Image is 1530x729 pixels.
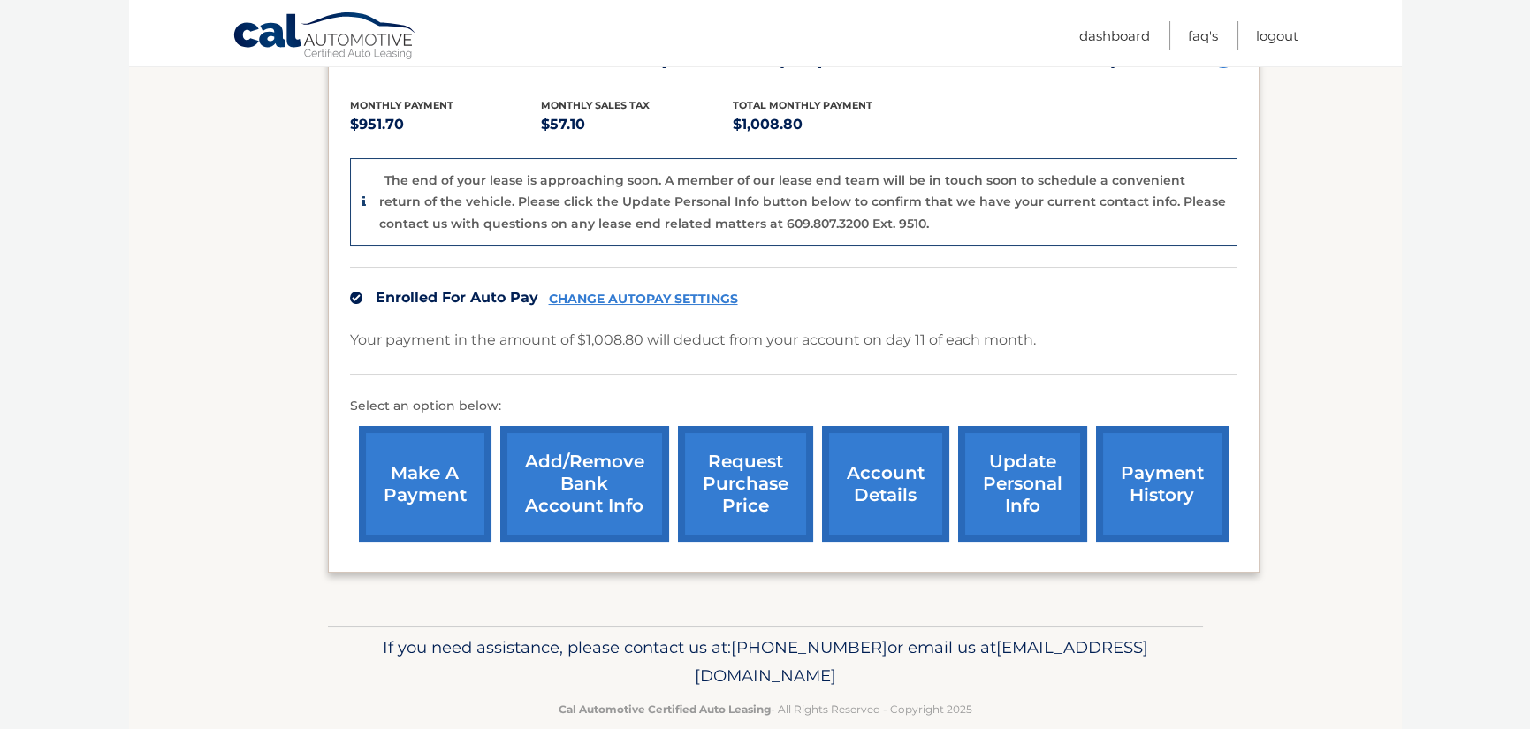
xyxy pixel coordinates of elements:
[1096,426,1229,542] a: payment history
[695,637,1148,686] span: [EMAIL_ADDRESS][DOMAIN_NAME]
[350,396,1237,417] p: Select an option below:
[350,99,453,111] span: Monthly Payment
[678,426,813,542] a: request purchase price
[1188,21,1218,50] a: FAQ's
[379,172,1226,232] p: The end of your lease is approaching soon. A member of our lease end team will be in touch soon t...
[232,11,418,63] a: Cal Automotive
[559,702,771,716] strong: Cal Automotive Certified Auto Leasing
[733,112,925,137] p: $1,008.80
[1079,21,1150,50] a: Dashboard
[350,292,362,304] img: check.svg
[958,426,1087,542] a: update personal info
[339,634,1191,690] p: If you need assistance, please contact us at: or email us at
[339,700,1191,718] p: - All Rights Reserved - Copyright 2025
[822,426,949,542] a: account details
[1256,21,1298,50] a: Logout
[549,292,738,307] a: CHANGE AUTOPAY SETTINGS
[731,637,887,657] span: [PHONE_NUMBER]
[350,328,1036,353] p: Your payment in the amount of $1,008.80 will deduct from your account on day 11 of each month.
[733,99,872,111] span: Total Monthly Payment
[359,426,491,542] a: make a payment
[541,99,650,111] span: Monthly sales Tax
[541,112,733,137] p: $57.10
[376,289,538,306] span: Enrolled For Auto Pay
[500,426,669,542] a: Add/Remove bank account info
[350,112,542,137] p: $951.70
